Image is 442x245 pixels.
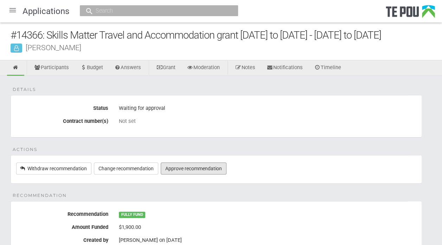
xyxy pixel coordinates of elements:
[11,115,114,124] label: Contract number(s)
[13,86,36,93] span: Details
[119,118,416,124] div: Not set
[109,60,147,76] a: Answers
[94,163,158,174] a: Change recommendation
[161,163,226,174] a: Approve recommendation
[75,60,108,76] a: Budget
[119,221,416,233] div: $1,900.00
[181,60,225,76] a: Moderation
[11,208,114,217] label: Recommendation
[11,234,114,243] label: Created by
[309,60,346,76] a: Timeline
[94,7,217,14] input: Search
[11,28,442,43] div: #14366: Skills Matter Travel and Accommodation grant [DATE] to [DATE] - [DATE] to [DATE]
[11,44,442,51] div: [PERSON_NAME]
[230,60,261,76] a: Notes
[16,163,91,174] a: Withdraw recommendation
[261,60,308,76] a: Notifications
[13,192,67,199] span: Recommendation
[119,237,416,243] div: [PERSON_NAME] on [DATE]
[13,146,37,153] span: Actions
[151,60,181,76] a: Grant
[119,212,145,218] span: FULLY FUND
[29,60,74,76] a: Participants
[119,102,416,114] div: Waiting for approval
[11,221,114,230] label: Amount Funded
[11,102,114,111] label: Status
